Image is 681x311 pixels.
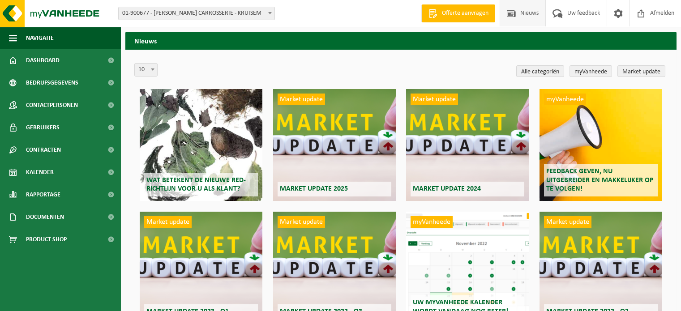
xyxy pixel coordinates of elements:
span: Rapportage [26,183,60,206]
span: Offerte aanvragen [440,9,491,18]
span: Market update [544,216,591,228]
span: Bedrijfsgegevens [26,72,78,94]
span: Documenten [26,206,64,228]
a: Market update Market update 2024 [406,89,529,201]
span: Contactpersonen [26,94,78,116]
span: 10 [135,64,157,76]
a: Market update Market update 2025 [273,89,396,201]
span: Contracten [26,139,61,161]
a: Alle categoriën [516,65,564,77]
span: Market update [144,216,192,228]
span: Market update 2024 [413,185,481,192]
span: myVanheede [411,216,453,228]
span: Dashboard [26,49,60,72]
h2: Nieuws [125,32,677,49]
span: Kalender [26,161,54,183]
a: Offerte aanvragen [421,4,495,22]
span: 10 [134,63,158,77]
span: myVanheede [544,94,586,105]
span: Market update [278,94,325,105]
span: Product Shop [26,228,67,251]
span: Market update [411,94,458,105]
span: Market update [278,216,325,228]
span: Market update 2025 [280,185,348,192]
span: Feedback geven, nu uitgebreider en makkelijker op te volgen! [546,168,654,192]
span: Navigatie [26,27,54,49]
a: Market update [617,65,665,77]
span: Wat betekent de nieuwe RED-richtlijn voor u als klant? [146,177,246,192]
span: 01-900677 - DE KETELE JOHAN CARROSSERIE - KRUISEM [118,7,275,20]
a: myVanheede [570,65,612,77]
span: 01-900677 - DE KETELE JOHAN CARROSSERIE - KRUISEM [119,7,274,20]
a: myVanheede Feedback geven, nu uitgebreider en makkelijker op te volgen! [540,89,662,201]
a: Wat betekent de nieuwe RED-richtlijn voor u als klant? [140,89,262,201]
span: Gebruikers [26,116,60,139]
